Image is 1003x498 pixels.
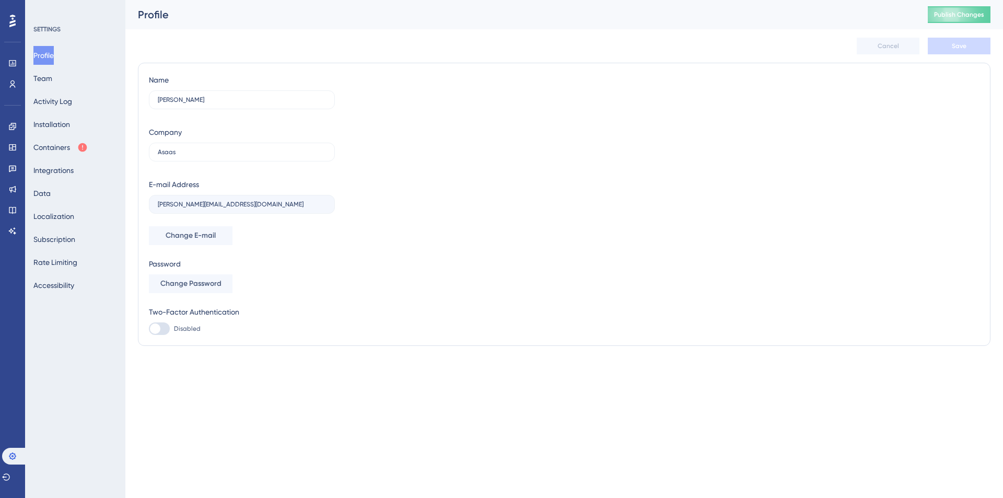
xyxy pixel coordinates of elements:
[928,6,990,23] button: Publish Changes
[33,46,54,65] button: Profile
[33,276,74,295] button: Accessibility
[158,148,326,156] input: Company Name
[878,42,899,50] span: Cancel
[33,207,74,226] button: Localization
[33,253,77,272] button: Rate Limiting
[138,7,902,22] div: Profile
[33,69,52,88] button: Team
[160,277,221,290] span: Change Password
[174,325,201,333] span: Disabled
[33,230,75,249] button: Subscription
[33,115,70,134] button: Installation
[149,306,335,318] div: Two-Factor Authentication
[952,42,966,50] span: Save
[33,184,51,203] button: Data
[149,226,232,245] button: Change E-mail
[149,74,169,86] div: Name
[33,92,72,111] button: Activity Log
[158,201,326,208] input: E-mail Address
[33,138,88,157] button: Containers
[934,10,984,19] span: Publish Changes
[166,229,216,242] span: Change E-mail
[33,25,118,33] div: SETTINGS
[149,258,335,270] div: Password
[33,161,74,180] button: Integrations
[149,274,232,293] button: Change Password
[857,38,919,54] button: Cancel
[158,96,326,103] input: Name Surname
[149,126,182,138] div: Company
[928,38,990,54] button: Save
[149,178,199,191] div: E-mail Address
